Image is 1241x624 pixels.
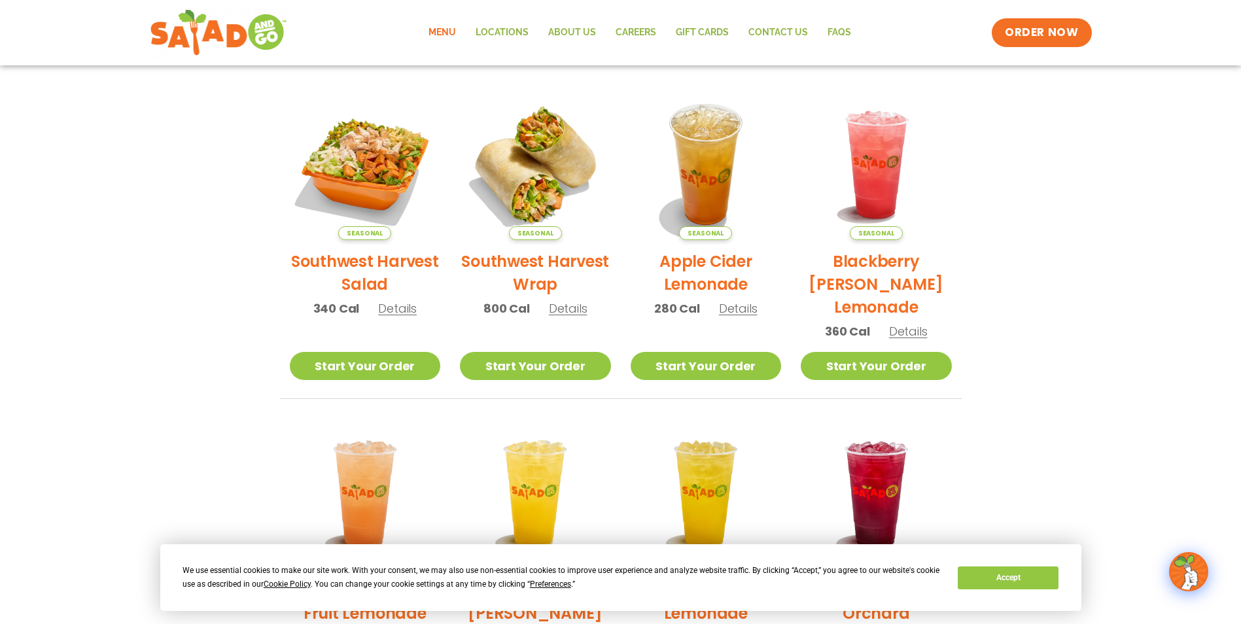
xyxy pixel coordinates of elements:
img: Product photo for Blackberry Bramble Lemonade [801,89,952,240]
a: ORDER NOW [992,18,1091,47]
a: Start Your Order [460,352,611,380]
span: 340 Cal [313,300,360,317]
a: Contact Us [739,18,818,48]
span: 360 Cal [825,322,870,340]
nav: Menu [419,18,861,48]
h2: Southwest Harvest Wrap [460,250,611,296]
div: We use essential cookies to make our site work. With your consent, we may also use non-essential ... [183,564,942,591]
img: Product photo for Black Cherry Orchard Lemonade [801,419,952,570]
span: Details [378,300,417,317]
img: Product photo for Apple Cider Lemonade [631,89,782,240]
img: Product photo for Mango Grove Lemonade [631,419,782,570]
a: Start Your Order [631,352,782,380]
img: wpChatIcon [1170,553,1207,590]
h2: Southwest Harvest Salad [290,250,441,296]
a: Menu [419,18,466,48]
a: GIFT CARDS [666,18,739,48]
a: Careers [606,18,666,48]
h2: Apple Cider Lemonade [631,250,782,296]
button: Accept [958,566,1058,589]
span: Cookie Policy [264,580,311,589]
a: About Us [538,18,606,48]
h2: Blackberry [PERSON_NAME] Lemonade [801,250,952,319]
span: 280 Cal [654,300,700,317]
img: new-SAG-logo-768×292 [150,7,288,59]
span: Details [719,300,758,317]
a: Locations [466,18,538,48]
span: ORDER NOW [1005,25,1078,41]
img: Product photo for Sunkissed Yuzu Lemonade [460,419,611,570]
span: Preferences [530,580,571,589]
a: FAQs [818,18,861,48]
span: Seasonal [338,226,391,240]
div: Cookie Consent Prompt [160,544,1081,611]
span: Seasonal [509,226,562,240]
span: Seasonal [679,226,732,240]
span: Details [889,323,928,339]
span: 800 Cal [483,300,530,317]
span: Seasonal [850,226,903,240]
img: Product photo for Summer Stone Fruit Lemonade [290,419,441,570]
img: Product photo for Southwest Harvest Salad [290,89,441,240]
a: Start Your Order [801,352,952,380]
img: Product photo for Southwest Harvest Wrap [460,89,611,240]
a: Start Your Order [290,352,441,380]
span: Details [549,300,587,317]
